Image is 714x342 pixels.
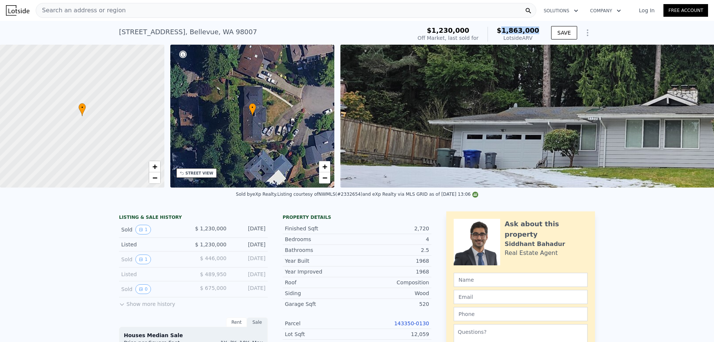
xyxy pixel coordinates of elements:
[285,300,357,308] div: Garage Sqft
[283,214,431,220] div: Property details
[285,330,357,338] div: Lot Sqft
[119,297,175,308] button: Show more history
[277,192,478,197] div: Listing courtesy of NWMLS (#2332654) and eXp Realty via MLS GRID as of [DATE] 13:06
[152,162,157,171] span: +
[285,268,357,275] div: Year Improved
[285,236,357,243] div: Bedrooms
[472,192,478,198] img: NWMLS Logo
[285,225,357,232] div: Finished Sqft
[36,6,126,15] span: Search an address or region
[247,317,268,327] div: Sale
[418,34,479,42] div: Off Market, last sold for
[285,320,357,327] div: Parcel
[497,34,539,42] div: Lotside ARV
[121,225,187,234] div: Sold
[232,271,266,278] div: [DATE]
[322,173,327,182] span: −
[285,246,357,254] div: Bathrooms
[319,161,330,172] a: Zoom in
[538,4,584,17] button: Solutions
[505,240,565,249] div: Siddhant Bahadur
[186,170,213,176] div: STREET VIEW
[551,26,577,39] button: SAVE
[135,225,151,234] button: View historical data
[630,7,663,14] a: Log In
[357,330,429,338] div: 12,059
[149,172,160,183] a: Zoom out
[322,162,327,171] span: +
[454,290,588,304] input: Email
[454,307,588,321] input: Phone
[121,284,187,294] div: Sold
[119,27,257,37] div: [STREET_ADDRESS] , Bellevue , WA 98007
[195,242,226,247] span: $ 1,230,000
[394,320,429,326] a: 143350-0130
[121,271,187,278] div: Listed
[357,300,429,308] div: 520
[121,241,187,248] div: Listed
[232,241,266,248] div: [DATE]
[285,257,357,265] div: Year Built
[124,332,263,339] div: Houses Median Sale
[226,317,247,327] div: Rent
[121,255,187,264] div: Sold
[505,219,588,240] div: Ask about this property
[357,236,429,243] div: 4
[200,285,226,291] span: $ 675,000
[195,226,226,231] span: $ 1,230,000
[78,103,86,116] div: •
[584,4,627,17] button: Company
[319,172,330,183] a: Zoom out
[357,268,429,275] div: 1968
[78,104,86,111] span: •
[200,255,226,261] span: $ 446,000
[454,273,588,287] input: Name
[6,5,29,16] img: Lotside
[249,103,256,116] div: •
[232,255,266,264] div: [DATE]
[249,104,256,111] span: •
[497,26,539,34] span: $1,863,000
[232,225,266,234] div: [DATE]
[236,192,277,197] div: Sold by eXp Realty .
[149,161,160,172] a: Zoom in
[152,173,157,182] span: −
[285,290,357,297] div: Siding
[357,225,429,232] div: 2,720
[119,214,268,222] div: LISTING & SALE HISTORY
[357,246,429,254] div: 2.5
[427,26,469,34] span: $1,230,000
[505,249,558,258] div: Real Estate Agent
[580,25,595,40] button: Show Options
[357,290,429,297] div: Wood
[357,257,429,265] div: 1968
[135,255,151,264] button: View historical data
[135,284,151,294] button: View historical data
[200,271,226,277] span: $ 489,950
[232,284,266,294] div: [DATE]
[285,279,357,286] div: Roof
[663,4,708,17] a: Free Account
[357,279,429,286] div: Composition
